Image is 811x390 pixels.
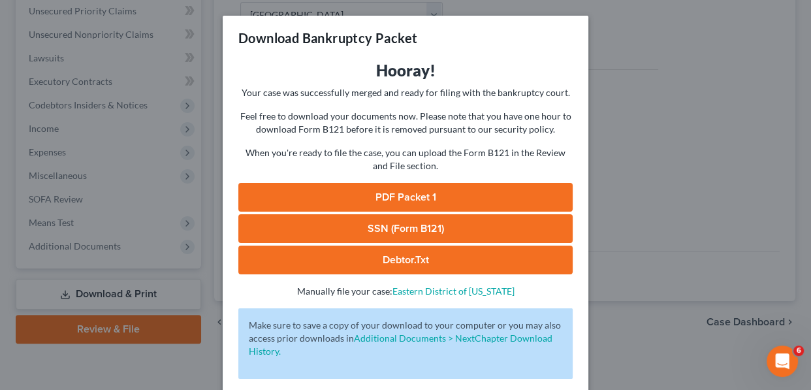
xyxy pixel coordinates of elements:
h3: Download Bankruptcy Packet [238,29,417,47]
a: PDF Packet 1 [238,183,573,212]
a: SSN (Form B121) [238,214,573,243]
p: Your case was successfully merged and ready for filing with the bankruptcy court. [238,86,573,99]
span: 6 [793,346,804,356]
h3: Hooray! [238,60,573,81]
iframe: Intercom live chat [767,346,798,377]
p: Make sure to save a copy of your download to your computer or you may also access prior downloads in [249,319,562,358]
a: Additional Documents > NextChapter Download History. [249,333,552,357]
a: Debtor.txt [238,246,573,274]
p: When you're ready to file the case, you can upload the Form B121 in the Review and File section. [238,146,573,172]
p: Manually file your case: [238,285,573,298]
p: Feel free to download your documents now. Please note that you have one hour to download Form B12... [238,110,573,136]
a: Eastern District of [US_STATE] [392,285,515,297]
